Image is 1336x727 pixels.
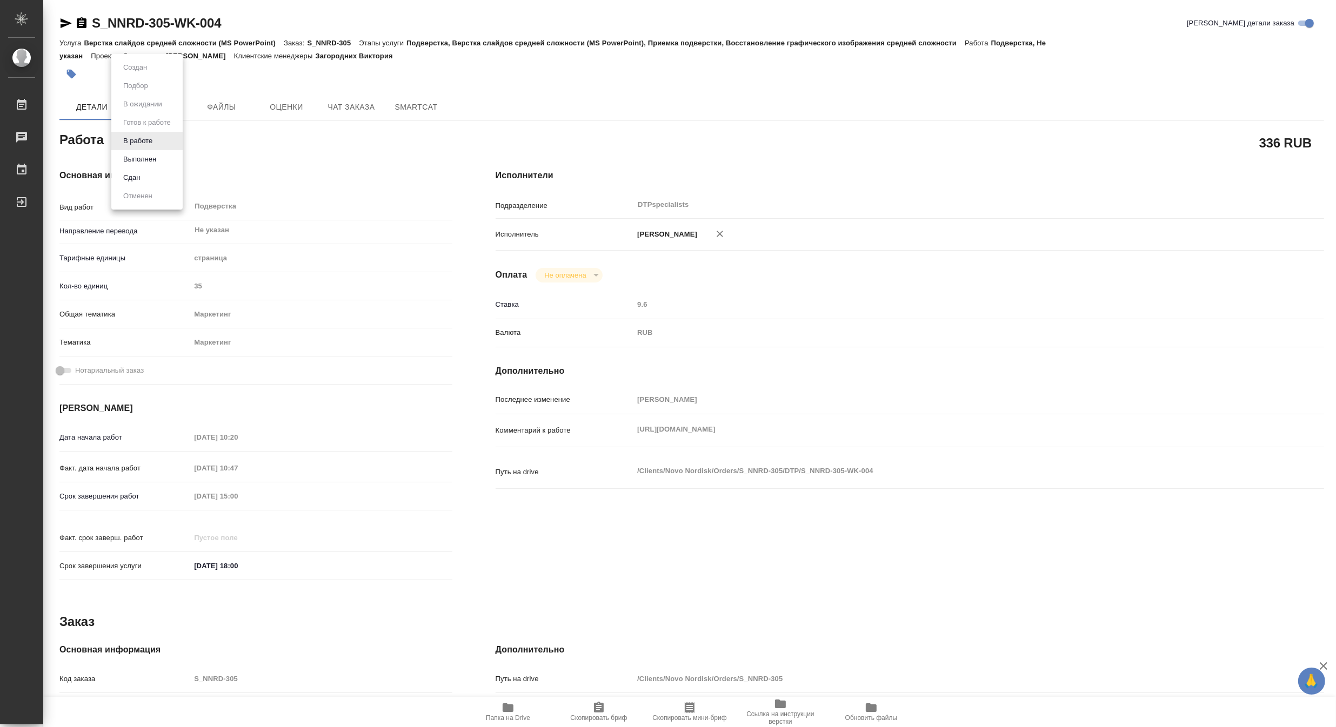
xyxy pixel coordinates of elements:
[120,117,174,129] button: Готов к работе
[120,62,150,73] button: Создан
[120,135,156,147] button: В работе
[120,98,165,110] button: В ожидании
[120,172,143,184] button: Сдан
[120,153,159,165] button: Выполнен
[120,80,151,92] button: Подбор
[120,190,156,202] button: Отменен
